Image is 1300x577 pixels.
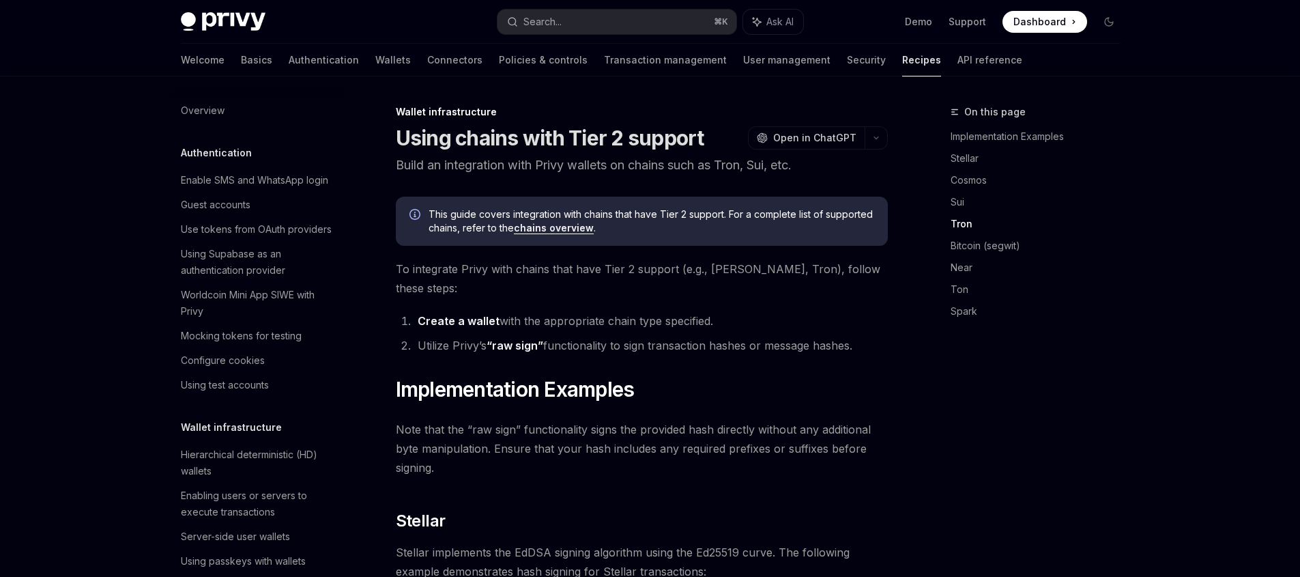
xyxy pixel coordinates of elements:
h5: Authentication [181,145,252,161]
div: Use tokens from OAuth providers [181,221,332,238]
span: Implementation Examples [396,377,635,402]
div: Guest accounts [181,197,250,213]
h1: Using chains with Tier 2 support [396,126,704,150]
div: Hierarchical deterministic (HD) wallets [181,447,336,479]
a: Use tokens from OAuth providers [170,217,345,242]
svg: Info [409,209,423,223]
a: Configure cookies [170,348,345,373]
div: Mocking tokens for testing [181,328,302,344]
a: Ton [951,279,1131,300]
div: Enabling users or servers to execute transactions [181,488,336,520]
a: Policies & controls [499,44,588,76]
a: Wallets [375,44,411,76]
a: Create a wallet [418,314,500,328]
a: Near [951,257,1131,279]
a: chains overview [514,222,594,234]
a: Hierarchical deterministic (HD) wallets [170,442,345,483]
div: Enable SMS and WhatsApp login [181,172,328,188]
a: Guest accounts [170,193,345,217]
a: “raw sign” [487,339,543,353]
div: Wallet infrastructure [396,105,888,119]
button: Search...⌘K [497,10,736,34]
span: Open in ChatGPT [773,131,856,145]
a: Recipes [902,44,941,76]
a: Overview [170,98,345,123]
span: Dashboard [1013,15,1066,29]
h5: Wallet infrastructure [181,419,282,436]
a: Tron [951,213,1131,235]
button: Toggle dark mode [1098,11,1120,33]
div: Worldcoin Mini App SIWE with Privy [181,287,336,320]
a: Support [949,15,986,29]
a: User management [743,44,830,76]
a: Implementation Examples [951,126,1131,147]
div: Configure cookies [181,352,265,369]
div: Using test accounts [181,377,269,393]
a: Basics [241,44,272,76]
button: Open in ChatGPT [748,126,865,150]
span: Stellar [396,510,446,532]
a: Enabling users or servers to execute transactions [170,483,345,524]
button: Ask AI [743,10,803,34]
a: Bitcoin (segwit) [951,235,1131,257]
li: with the appropriate chain type specified. [414,311,888,330]
a: Enable SMS and WhatsApp login [170,168,345,193]
div: Search... [523,14,562,30]
a: Using Supabase as an authentication provider [170,242,345,283]
a: Welcome [181,44,225,76]
span: ⌘ K [714,16,728,27]
a: Dashboard [1002,11,1087,33]
a: Cosmos [951,169,1131,191]
span: On this page [964,104,1026,120]
div: Using Supabase as an authentication provider [181,246,336,279]
a: Server-side user wallets [170,524,345,549]
a: Security [847,44,886,76]
a: Using test accounts [170,373,345,397]
a: Authentication [289,44,359,76]
a: Stellar [951,147,1131,169]
li: Utilize Privy’s functionality to sign transaction hashes or message hashes. [414,336,888,355]
a: Transaction management [604,44,727,76]
div: Overview [181,102,225,119]
a: Spark [951,300,1131,322]
img: dark logo [181,12,265,31]
a: Sui [951,191,1131,213]
p: Build an integration with Privy wallets on chains such as Tron, Sui, etc. [396,156,888,175]
a: Demo [905,15,932,29]
a: Worldcoin Mini App SIWE with Privy [170,283,345,324]
div: Using passkeys with wallets [181,553,306,569]
a: API reference [957,44,1022,76]
a: Mocking tokens for testing [170,324,345,348]
span: Note that the “raw sign” functionality signs the provided hash directly without any additional by... [396,420,888,477]
span: To integrate Privy with chains that have Tier 2 support (e.g., [PERSON_NAME], Tron), follow these... [396,259,888,298]
a: Using passkeys with wallets [170,549,345,574]
span: Ask AI [766,15,794,29]
a: Connectors [427,44,482,76]
span: This guide covers integration with chains that have Tier 2 support. For a complete list of suppor... [429,208,874,235]
div: Server-side user wallets [181,529,290,545]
